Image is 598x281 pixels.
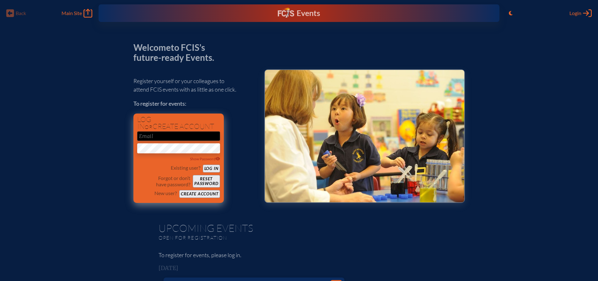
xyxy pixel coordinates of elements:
[62,10,82,16] span: Main Site
[159,235,324,241] p: Open for registration
[179,190,220,198] button: Create account
[193,175,220,188] button: Resetpassword
[62,9,92,18] a: Main Site
[145,124,153,130] span: or
[203,165,220,172] button: Log in
[159,265,440,271] h3: [DATE]
[171,165,200,171] p: Existing user?
[137,175,191,188] p: Forgot or don’t have password?
[190,156,220,161] span: Show Password
[133,99,254,108] p: To register for events:
[137,116,220,130] h1: Log in create account
[569,10,581,16] span: Login
[265,70,464,202] img: Events
[137,131,220,141] input: Email
[133,43,221,62] p: Welcome to FCIS’s future-ready Events.
[159,223,440,233] h1: Upcoming Events
[133,77,254,94] p: Register yourself or your colleagues to attend FCIS events with as little as one click.
[209,8,389,19] div: FCIS Events — Future ready
[154,190,177,196] p: New user?
[159,251,440,259] p: To register for events, please log in.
